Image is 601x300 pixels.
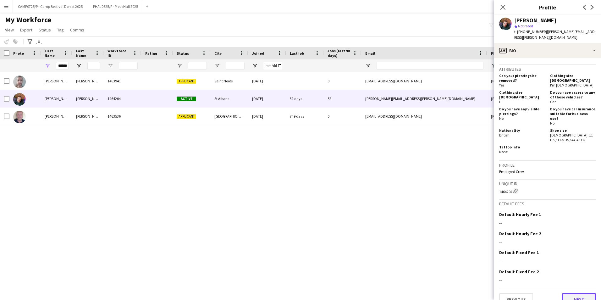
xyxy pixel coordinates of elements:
a: Export [18,26,35,34]
h5: Do you have any visible piercings? [499,107,545,116]
h3: Default Fixed Fee 2 [499,269,539,275]
span: Applicant [177,79,196,84]
div: 1463941 [104,72,141,90]
div: 1464204 [104,90,141,107]
div: [PHONE_NUMBER] [487,108,568,125]
span: Phone [491,51,502,56]
button: Open Filter Menu [214,63,220,69]
div: [EMAIL_ADDRESS][DOMAIN_NAME] [361,108,487,125]
span: Workforce ID [108,48,130,58]
span: Applicant [177,114,196,119]
span: Status [39,27,51,33]
a: Status [36,26,53,34]
div: 1463536 [104,108,141,125]
h5: Shoe size [550,128,596,133]
input: Workforce ID Filter Input [119,62,138,69]
div: [DATE] [248,90,286,107]
div: 52 [324,90,361,107]
button: Open Filter Menu [491,63,497,69]
span: Comms [70,27,84,33]
div: [PERSON_NAME] [72,72,104,90]
span: Jobs (last 90 days) [328,48,350,58]
div: -- [499,239,596,245]
h5: Nationality [499,128,545,133]
img: Duncan Harper [13,93,26,106]
input: Status Filter Input [188,62,207,69]
span: Tag [57,27,64,33]
div: 1464204 [499,188,596,194]
button: Open Filter Menu [45,63,50,69]
span: No [550,121,554,125]
span: Last Name [76,48,92,58]
span: | [PERSON_NAME][EMAIL_ADDRESS][PERSON_NAME][DOMAIN_NAME] [514,29,595,40]
h3: Profile [499,162,596,168]
div: St Albans [211,90,248,107]
div: 749 days [286,108,324,125]
div: Saint Neots [211,72,248,90]
span: No [499,116,504,121]
div: [PHONE_NUMBER] [487,72,568,90]
span: Status [177,51,189,56]
div: 31 days [286,90,324,107]
div: [GEOGRAPHIC_DATA] [211,108,248,125]
div: [EMAIL_ADDRESS][DOMAIN_NAME] [361,72,487,90]
div: [PERSON_NAME] [41,108,72,125]
div: Bio [494,43,601,58]
div: [PHONE_NUMBER] [487,90,568,107]
img: Duncan Gale [13,75,26,88]
span: Email [365,51,375,56]
span: Not rated [518,24,533,28]
a: View [3,26,16,34]
h5: Tattoo info [499,145,545,149]
a: Comms [68,26,87,34]
div: [PERSON_NAME] [514,18,556,23]
h5: Do you have car insurance suitable for business use? [550,107,596,121]
input: Email Filter Input [377,62,483,69]
span: Joined [252,51,264,56]
span: Photo [13,51,24,56]
h3: Attributes [499,66,596,72]
button: Open Filter Menu [76,63,82,69]
div: [DATE] [248,72,286,90]
span: British [499,133,510,137]
div: [PERSON_NAME] [41,90,72,107]
div: [PERSON_NAME] [72,90,104,107]
div: [PERSON_NAME] [72,108,104,125]
span: t. [PHONE_NUMBER] [514,29,547,34]
h3: Profile [494,3,601,11]
img: Duncan Marsh [13,111,26,123]
span: Last job [290,51,304,56]
span: Car [550,99,556,104]
a: Tag [55,26,66,34]
h5: Clothing size [DEMOGRAPHIC_DATA] [499,90,545,99]
input: City Filter Input [226,62,245,69]
input: Joined Filter Input [263,62,282,69]
span: My Workforce [5,15,51,25]
button: Open Filter Menu [252,63,258,69]
div: [PERSON_NAME] [41,72,72,90]
span: L [499,99,501,104]
span: View [5,27,14,33]
span: Rating [145,51,157,56]
button: Open Filter Menu [365,63,371,69]
h3: Unique ID [499,181,596,186]
input: Last Name Filter Input [87,62,100,69]
h5: Can your piercings be removed? [499,73,545,83]
button: CAMP0725/P - Camp Bestival Dorset 2025 [13,0,88,13]
span: I'm [DEMOGRAPHIC_DATA] [550,83,593,87]
span: City [214,51,222,56]
span: [DEMOGRAPHIC_DATA]: 11 UK / 11.5 US / 44-45 EU [550,133,593,142]
button: Open Filter Menu [177,63,182,69]
div: 0 [324,108,361,125]
div: -- [499,277,596,283]
button: Open Filter Menu [108,63,113,69]
app-action-btn: Export XLSX [35,38,43,46]
span: Yes [499,83,504,87]
h3: Default fees [499,201,596,207]
input: First Name Filter Input [56,62,69,69]
div: [DATE] [248,108,286,125]
button: PHAL0625/P - PieceHall 2025 [88,0,143,13]
div: [PERSON_NAME][EMAIL_ADDRESS][PERSON_NAME][DOMAIN_NAME] [361,90,487,107]
span: Active [177,97,196,101]
h3: Default Fixed Fee 1 [499,250,539,255]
